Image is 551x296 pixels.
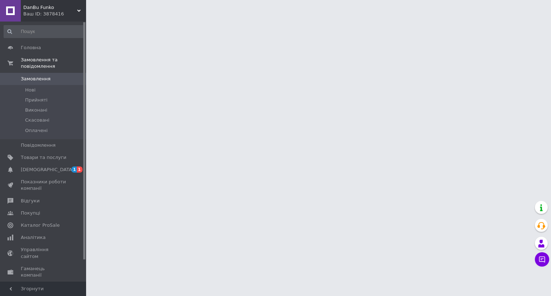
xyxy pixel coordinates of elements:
span: Нові [25,87,36,93]
span: Покупці [21,210,40,216]
span: Показники роботи компанії [21,179,66,192]
span: [DEMOGRAPHIC_DATA] [21,166,74,173]
span: 1 [77,166,83,173]
input: Пошук [4,25,85,38]
div: Ваш ID: 3878416 [23,11,86,17]
button: Чат з покупцем [535,252,549,267]
span: Повідомлення [21,142,56,149]
span: Аналітика [21,234,46,241]
span: Оплачені [25,127,48,134]
span: Управління сайтом [21,246,66,259]
span: Відгуки [21,198,39,204]
span: Замовлення [21,76,51,82]
span: Гаманець компанії [21,266,66,278]
span: Головна [21,44,41,51]
span: DanBu Funko [23,4,77,11]
span: 1 [71,166,77,173]
span: Товари та послуги [21,154,66,161]
span: Скасовані [25,117,50,123]
span: Каталог ProSale [21,222,60,229]
span: Виконані [25,107,47,113]
span: Замовлення та повідомлення [21,57,86,70]
span: Прийняті [25,97,47,103]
